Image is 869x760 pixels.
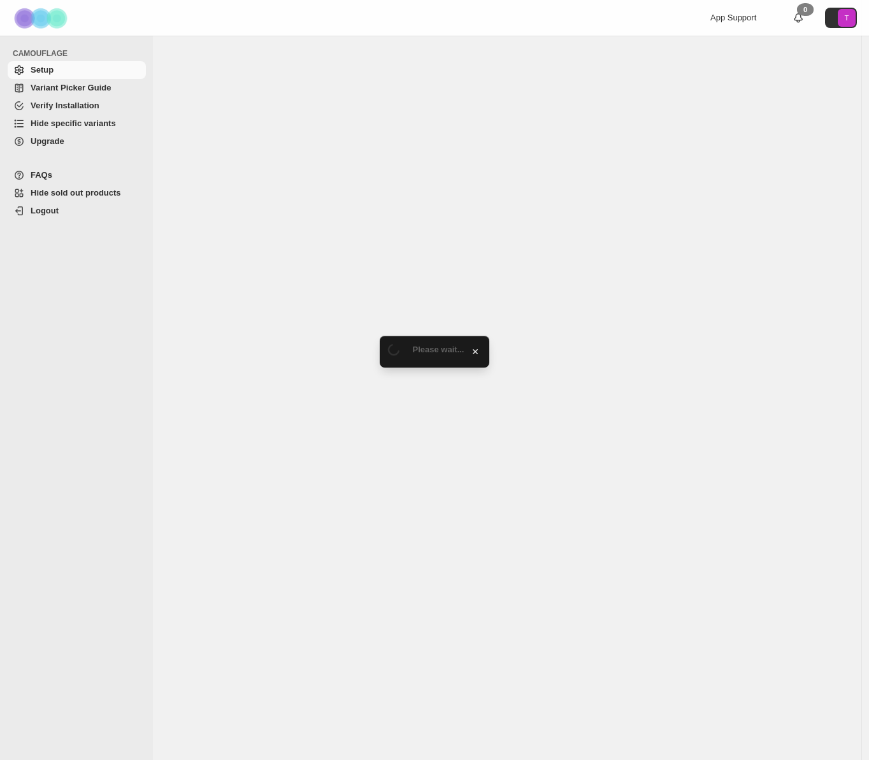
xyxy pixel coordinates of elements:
a: Variant Picker Guide [8,79,146,97]
span: Hide specific variants [31,118,116,128]
span: CAMOUFLAGE [13,48,147,59]
span: App Support [710,13,756,22]
a: Verify Installation [8,97,146,115]
a: 0 [792,11,805,24]
span: FAQs [31,170,52,180]
span: Variant Picker Guide [31,83,111,92]
a: FAQs [8,166,146,184]
span: Verify Installation [31,101,99,110]
a: Setup [8,61,146,79]
div: 0 [797,3,814,16]
span: Setup [31,65,54,75]
img: Camouflage [10,1,74,36]
a: Upgrade [8,133,146,150]
a: Hide sold out products [8,184,146,202]
a: Logout [8,202,146,220]
span: Hide sold out products [31,188,121,197]
span: Please wait... [413,345,464,354]
a: Hide specific variants [8,115,146,133]
button: Avatar with initials T [825,8,857,28]
span: Logout [31,206,59,215]
span: Upgrade [31,136,64,146]
text: T [845,14,849,22]
span: Avatar with initials T [838,9,856,27]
